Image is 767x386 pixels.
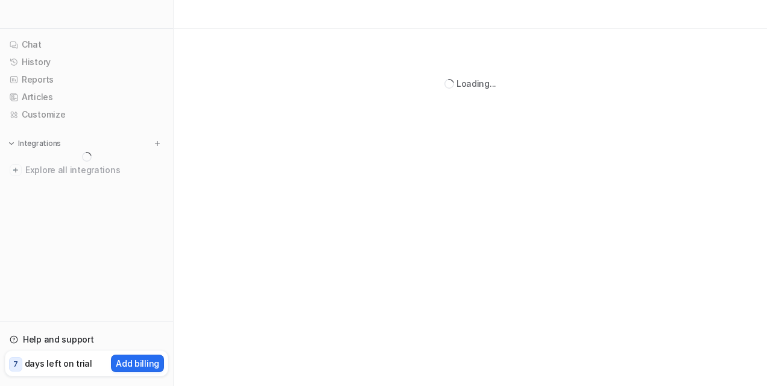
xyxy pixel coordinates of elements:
img: explore all integrations [10,164,22,176]
div: Loading... [456,77,496,90]
p: days left on trial [25,357,92,370]
a: Reports [5,71,168,88]
p: 7 [13,359,18,370]
a: Chat [5,36,168,53]
a: History [5,54,168,71]
a: Articles [5,89,168,106]
a: Explore all integrations [5,162,168,179]
img: expand menu [7,139,16,148]
button: Add billing [111,355,164,372]
span: Explore all integrations [25,160,163,180]
p: Add billing [116,357,159,370]
a: Customize [5,106,168,123]
img: menu_add.svg [153,139,162,148]
p: Integrations [18,139,61,148]
button: Integrations [5,138,65,150]
a: Help and support [5,331,168,348]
